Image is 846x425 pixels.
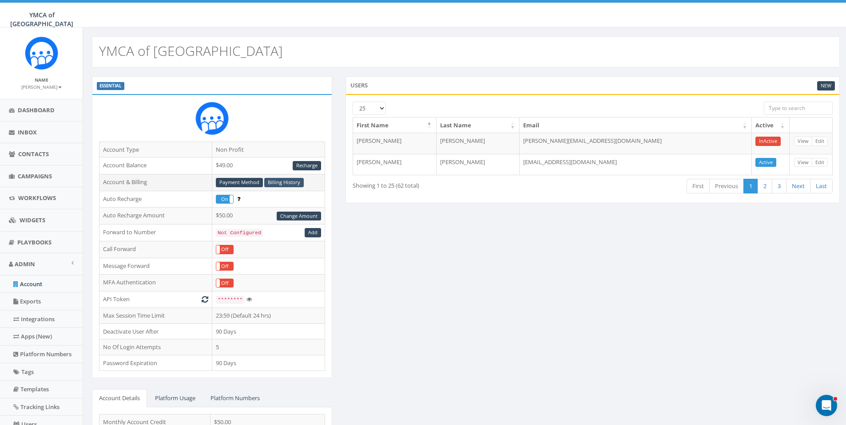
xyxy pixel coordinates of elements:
div: OnOff [216,195,234,204]
a: Next [786,179,810,193]
a: 3 [772,179,786,193]
label: Off [216,245,233,254]
td: API Token [99,291,212,308]
small: Name [35,77,48,83]
a: View [794,137,812,146]
a: Last [810,179,833,193]
img: Rally_Corp_Icon_1.png [25,36,58,70]
span: Inbox [18,128,37,136]
a: Account Details [92,389,147,407]
td: Forward to Number [99,224,212,241]
td: Account & Billing [99,174,212,191]
td: 23:59 (Default 24 hrs) [212,307,325,323]
td: [EMAIL_ADDRESS][DOMAIN_NAME] [520,154,752,175]
input: Type to search [764,102,833,115]
th: First Name: activate to sort column descending [353,118,436,133]
div: OnOff [216,262,234,271]
a: Add [305,228,321,237]
a: First [687,179,710,193]
span: Dashboard [18,106,55,114]
label: On [216,195,233,204]
small: [PERSON_NAME] [21,84,62,90]
td: [PERSON_NAME] [353,133,436,154]
td: $49.00 [212,157,325,174]
a: Previous [709,179,744,193]
td: [PERSON_NAME][EMAIL_ADDRESS][DOMAIN_NAME] [520,133,752,154]
th: Active: activate to sort column ascending [752,118,790,133]
td: [PERSON_NAME] [437,154,520,175]
span: Workflows [18,194,56,202]
code: Not Configured [216,229,263,237]
a: 1 [743,179,758,193]
div: OnOff [216,245,234,254]
td: [PERSON_NAME] [437,133,520,154]
td: 5 [212,339,325,355]
span: Contacts [18,150,49,158]
div: OnOff [216,279,234,288]
label: Off [216,262,233,271]
a: Active [755,158,776,167]
a: [PERSON_NAME] [21,83,62,91]
label: Off [216,279,233,287]
span: YMCA of [GEOGRAPHIC_DATA] [10,11,73,28]
span: Admin [15,260,35,268]
td: Call Forward [99,241,212,258]
td: Non Profit [212,142,325,157]
a: View [794,158,812,167]
td: Auto Recharge Amount [99,208,212,224]
img: Rally_Corp_Icon_1.png [195,102,229,135]
i: Generate New Token [202,296,208,302]
td: $50.00 [212,208,325,224]
td: [PERSON_NAME] [353,154,436,175]
iframe: Intercom live chat [816,395,837,416]
td: Account Type [99,142,212,157]
td: MFA Authentication [99,275,212,291]
a: Billing History [264,178,304,187]
a: Change Amount [277,212,321,221]
a: Payment Method [216,178,263,187]
span: Campaigns [18,172,52,180]
th: Email: activate to sort column ascending [520,118,752,133]
a: Platform Numbers [203,389,267,407]
a: 2 [758,179,772,193]
td: Account Balance [99,157,212,174]
td: Message Forward [99,258,212,275]
td: Deactivate User After [99,323,212,339]
a: New [817,81,835,91]
span: Enable to prevent campaign failure. [237,195,240,203]
td: Max Session Time Limit [99,307,212,323]
a: Edit [812,158,828,167]
a: InActive [755,137,781,146]
label: ESSENTIAL [97,82,124,90]
td: No Of Login Attempts [99,339,212,355]
div: Showing 1 to 25 (62 total) [353,178,545,190]
td: Password Expiration [99,355,212,371]
a: Platform Usage [148,389,203,407]
h2: YMCA of [GEOGRAPHIC_DATA] [99,43,283,58]
a: Edit [812,137,828,146]
td: Auto Recharge [99,191,212,208]
div: Users [346,76,840,94]
th: Last Name: activate to sort column ascending [437,118,520,133]
span: Playbooks [17,238,52,246]
a: Recharge [293,161,321,170]
td: 90 Days [212,355,325,371]
span: Widgets [20,216,45,224]
td: 90 Days [212,323,325,339]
